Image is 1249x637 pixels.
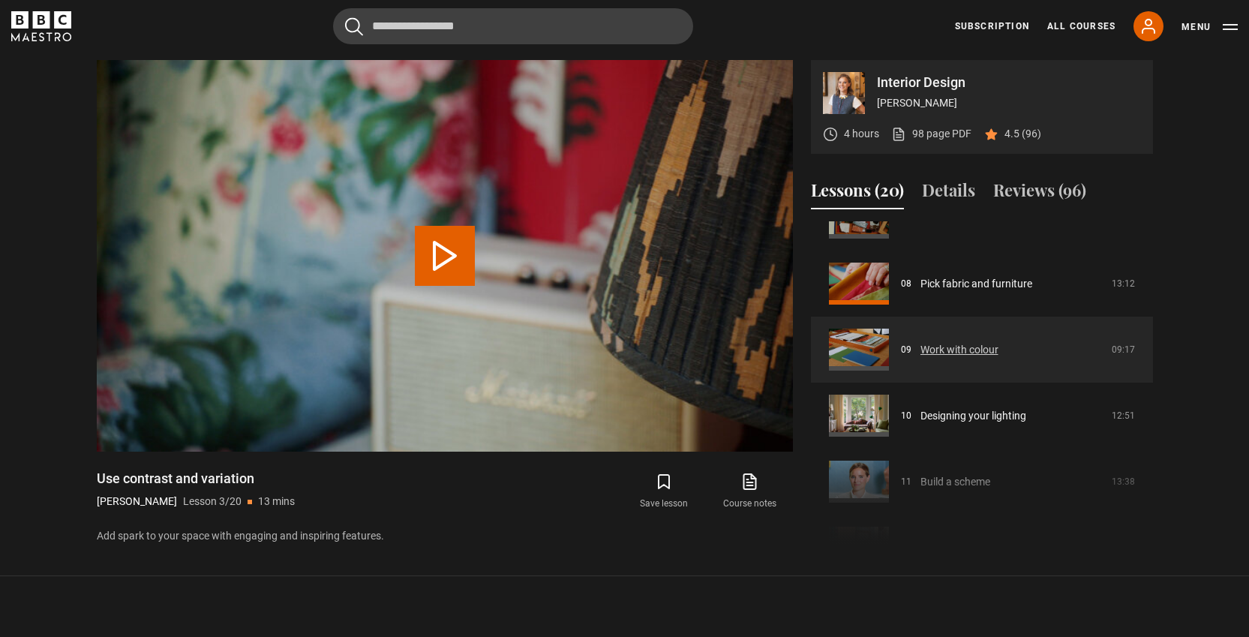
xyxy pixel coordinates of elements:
a: Pick fabric and furniture [920,276,1032,292]
button: Lessons (20) [811,178,904,209]
p: 13 mins [258,494,295,509]
svg: BBC Maestro [11,11,71,41]
p: 4.5 (96) [1004,126,1041,142]
a: Designing your lighting [920,408,1026,424]
h1: Use contrast and variation [97,470,295,488]
button: Reviews (96) [993,178,1086,209]
a: Subscription [955,20,1029,33]
p: [PERSON_NAME] [877,95,1141,111]
p: [PERSON_NAME] [97,494,177,509]
button: Play Lesson Use contrast and variation [415,226,475,286]
button: Toggle navigation [1181,20,1238,35]
a: Course notes [707,470,792,513]
a: Work with colour [920,342,998,358]
p: Lesson 3/20 [183,494,242,509]
a: Choose fixed materials [920,210,1026,226]
video-js: Video Player [97,60,793,452]
a: 98 page PDF [891,126,971,142]
p: Interior Design [877,76,1141,89]
a: All Courses [1047,20,1115,33]
p: Add spark to your space with engaging and inspiring features. [97,528,793,544]
button: Save lesson [621,470,707,513]
button: Details [922,178,975,209]
input: Search [333,8,693,44]
button: Submit the search query [345,17,363,36]
p: 4 hours [844,126,879,142]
